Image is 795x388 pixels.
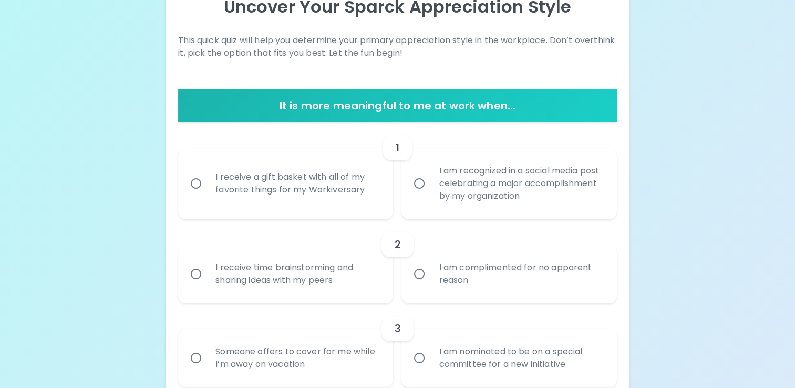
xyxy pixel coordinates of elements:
div: I receive a gift basket with all of my favorite things for my Workiversary [207,158,387,209]
h6: It is more meaningful to me at work when... [182,97,613,114]
div: choice-group-check [178,219,617,303]
h6: 3 [394,320,400,337]
div: choice-group-check [178,303,617,387]
h6: 2 [394,236,400,253]
div: I receive time brainstorming and sharing ideas with my peers [207,249,387,299]
div: I am recognized in a social media post celebrating a major accomplishment by my organization [430,152,611,215]
div: Someone offers to cover for me while I’m away on vacation [207,333,387,383]
div: I am complimented for no apparent reason [430,249,611,299]
div: I am nominated to be on a special committee for a new initiative [430,333,611,383]
h6: 1 [396,139,399,156]
div: choice-group-check [178,122,617,219]
p: This quick quiz will help you determine your primary appreciation style in the workplace. Don’t o... [178,34,617,59]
